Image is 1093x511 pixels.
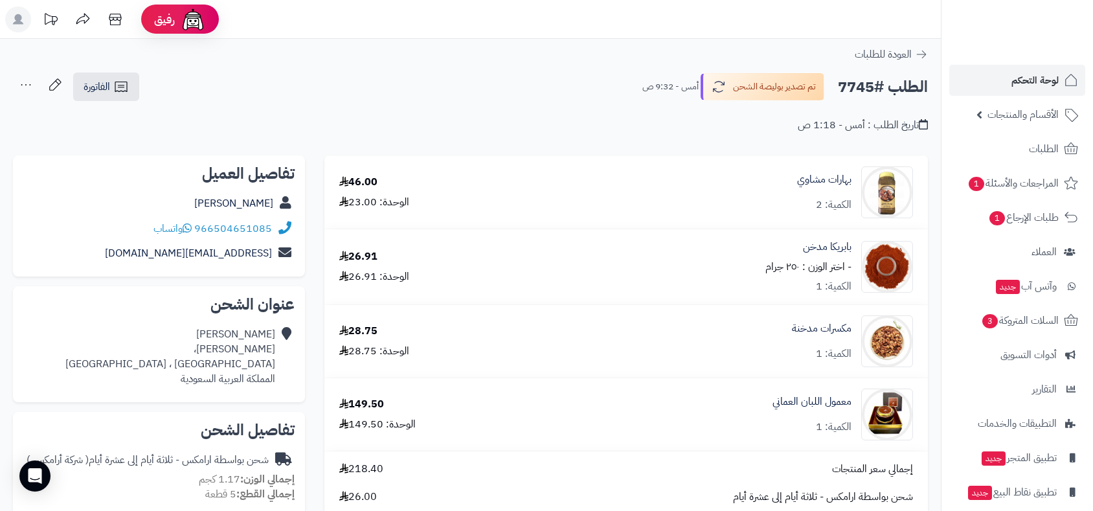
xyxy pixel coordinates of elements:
span: 1 [989,211,1005,225]
img: 1665649284-84BE5378-8E5C-4C0D-8BF6-A740F1715458_1_201_a-90x90.jpeg [862,315,912,367]
span: الطلبات [1029,140,1059,158]
a: لوحة التحكم [949,65,1085,96]
button: تم تصدير بوليصة الشحن [701,73,824,100]
h2: عنوان الشحن [23,297,295,312]
a: واتساب [153,221,192,236]
h2: تفاصيل العميل [23,166,295,181]
a: 966504651085 [194,221,272,236]
span: لوحة التحكم [1011,71,1059,89]
span: طلبات الإرجاع [988,209,1059,227]
img: logo-2.png [1005,33,1081,60]
div: الكمية: 2 [816,198,851,212]
span: رفيق [154,12,175,27]
a: السلات المتروكة3 [949,305,1085,336]
span: التقارير [1032,380,1057,398]
div: الكمية: 1 [816,420,851,435]
a: التطبيقات والخدمات [949,408,1085,439]
img: 1673077700-1FA01526-2AD3-419F-B968-4ABAA87751F0-90x90.jpeg [862,389,912,440]
a: تحديثات المنصة [34,6,67,36]
div: 28.75 [339,324,377,339]
span: وآتس آب [995,277,1057,295]
span: العملاء [1031,243,1057,261]
a: مكسرات مدخنة [792,321,851,336]
a: طلبات الإرجاع1 [949,202,1085,233]
div: الوحدة: 28.75 [339,344,409,359]
div: الكمية: 1 [816,279,851,294]
a: التقارير [949,374,1085,405]
div: الوحدة: 149.50 [339,417,416,432]
div: Open Intercom Messenger [19,460,51,492]
small: 5 قطعة [205,486,295,502]
small: - اختر الوزن : ٢٥٠ جرام [765,259,851,275]
span: الفاتورة [84,79,110,95]
span: جديد [996,280,1020,294]
span: التطبيقات والخدمات [978,414,1057,433]
span: 218.40 [339,462,383,477]
div: 46.00 [339,175,377,190]
a: العملاء [949,236,1085,267]
span: 1 [969,177,984,191]
a: بابريكا مدخن [803,240,851,255]
a: تطبيق المتجرجديد [949,442,1085,473]
span: شحن بواسطة ارامكس - ثلاثة أيام إلى عشرة أيام [733,490,913,505]
div: شحن بواسطة ارامكس - ثلاثة أيام إلى عشرة أيام [27,453,269,468]
span: السلات المتروكة [981,312,1059,330]
div: تاريخ الطلب : أمس - 1:18 ص [798,118,928,133]
a: الفاتورة [73,73,139,101]
span: جديد [982,451,1006,466]
a: وآتس آبجديد [949,271,1085,302]
a: الطلبات [949,133,1085,165]
span: 3 [982,314,998,328]
span: ( شركة أرامكس ) [27,452,89,468]
div: 26.91 [339,249,377,264]
span: 26.00 [339,490,377,505]
div: [PERSON_NAME] [PERSON_NAME]، [GEOGRAPHIC_DATA] ، [GEOGRAPHIC_DATA] المملكة العربية السعودية [65,327,275,386]
span: العودة للطلبات [855,47,912,62]
img: ai-face.png [180,6,206,32]
strong: إجمالي القطع: [236,486,295,502]
a: أدوات التسويق [949,339,1085,370]
a: [PERSON_NAME] [194,196,273,211]
span: تطبيق نقاط البيع [967,483,1057,501]
div: 149.50 [339,397,384,412]
img: 4802ce15cd9dbc16ee9a5f4ea912713e2a9-90x90.jpg [862,241,912,293]
a: معمول اللبان العماني [772,394,851,409]
small: 1.17 كجم [199,471,295,487]
a: [EMAIL_ADDRESS][DOMAIN_NAME] [105,245,272,261]
h2: تفاصيل الشحن [23,422,295,438]
a: تطبيق نقاط البيعجديد [949,477,1085,508]
span: الأقسام والمنتجات [987,106,1059,124]
span: تطبيق المتجر [980,449,1057,467]
div: الكمية: 1 [816,346,851,361]
div: الوحدة: 26.91 [339,269,409,284]
span: إجمالي سعر المنتجات [832,462,913,477]
span: المراجعات والأسئلة [967,174,1059,192]
a: بهارات مشاوي [797,172,851,187]
span: أدوات التسويق [1000,346,1057,364]
img: 26952029c5b10ec2b8042baaccf2c699019-90x90.png [862,166,912,218]
small: أمس - 9:32 ص [642,80,699,93]
strong: إجمالي الوزن: [240,471,295,487]
span: جديد [968,486,992,500]
a: المراجعات والأسئلة1 [949,168,1085,199]
a: العودة للطلبات [855,47,928,62]
div: الوحدة: 23.00 [339,195,409,210]
h2: الطلب #7745 [838,74,928,100]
